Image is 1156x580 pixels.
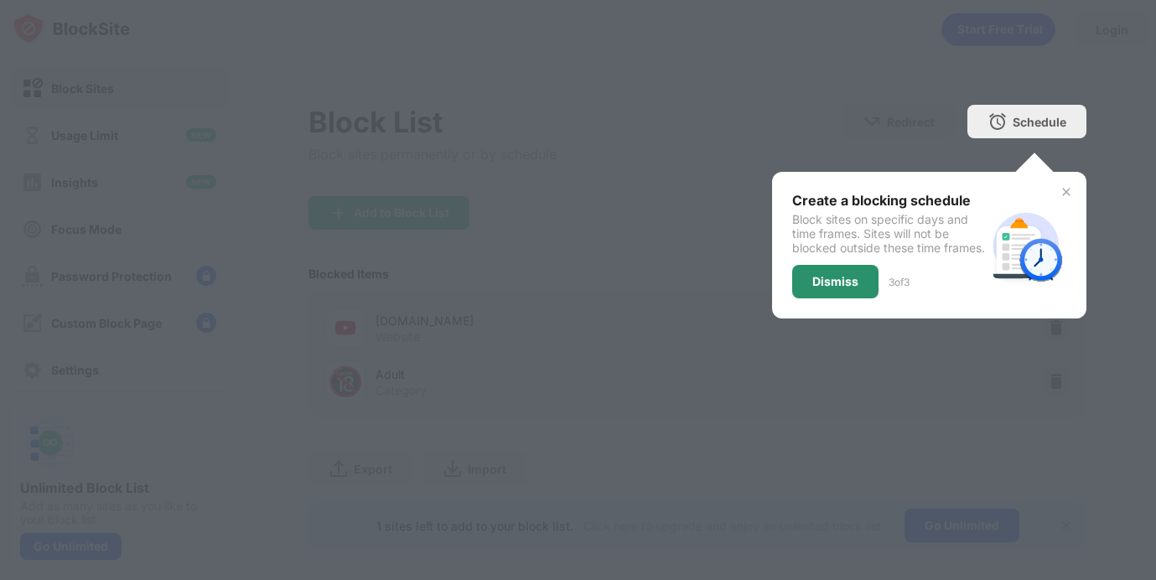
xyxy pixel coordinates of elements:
div: 3 of 3 [889,276,910,288]
div: Dismiss [812,275,858,288]
div: Block sites on specific days and time frames. Sites will not be blocked outside these time frames. [792,212,986,255]
div: Create a blocking schedule [792,192,986,209]
div: Schedule [1013,115,1066,129]
img: schedule.svg [986,205,1066,286]
img: x-button.svg [1060,185,1073,199]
